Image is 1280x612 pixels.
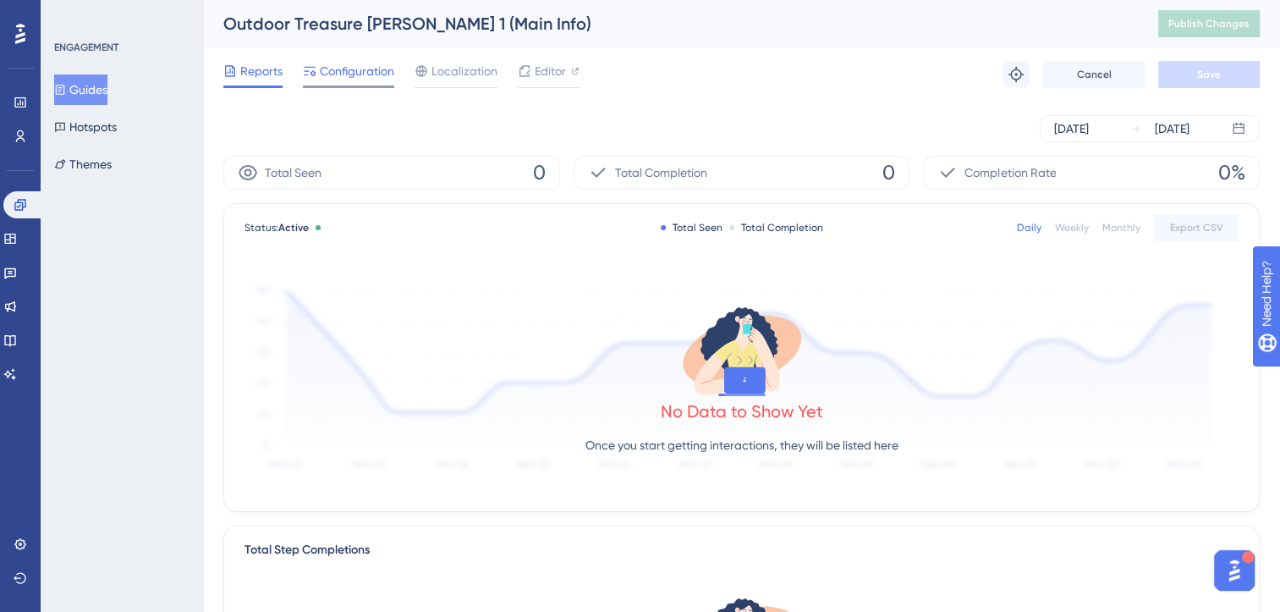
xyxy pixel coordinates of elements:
[729,221,823,234] div: Total Completion
[1054,119,1089,139] div: [DATE]
[1055,221,1089,234] div: Weekly
[223,12,1116,36] div: Outdoor Treasure [PERSON_NAME] 1 (Main Info)
[585,435,898,455] p: Once you start getting interactions, they will be listed here
[54,112,117,142] button: Hotspots
[1209,545,1260,596] iframe: UserGuiding AI Assistant Launcher
[1154,214,1239,241] button: Export CSV
[964,163,1056,183] span: Completion Rate
[1043,61,1145,88] button: Cancel
[320,61,394,81] span: Configuration
[54,41,118,54] div: ENGAGEMENT
[882,159,895,186] span: 0
[40,4,106,25] span: Need Help?
[54,149,112,179] button: Themes
[615,163,707,183] span: Total Completion
[533,159,546,186] span: 0
[278,222,309,234] span: Active
[244,540,370,560] div: Total Step Completions
[1197,68,1221,81] span: Save
[1158,10,1260,37] button: Publish Changes
[431,61,497,81] span: Localization
[1170,221,1223,234] span: Export CSV
[1155,119,1189,139] div: [DATE]
[1218,159,1245,186] span: 0%
[54,74,107,105] button: Guides
[535,61,566,81] span: Editor
[1017,221,1041,234] div: Daily
[661,221,722,234] div: Total Seen
[1102,221,1140,234] div: Monthly
[1158,61,1260,88] button: Save
[1077,68,1112,81] span: Cancel
[244,221,309,234] span: Status:
[265,163,321,183] span: Total Seen
[240,61,283,81] span: Reports
[1168,17,1250,30] span: Publish Changes
[661,400,823,423] div: No Data to Show Yet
